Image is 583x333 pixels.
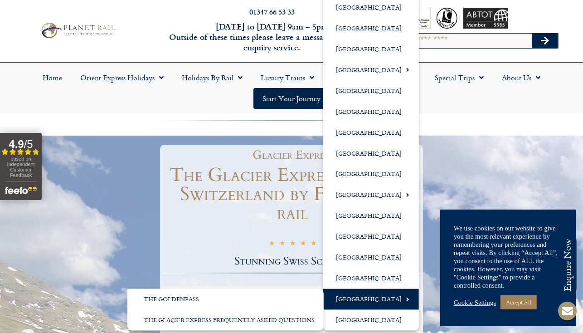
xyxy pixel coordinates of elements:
a: [GEOGRAPHIC_DATA] [323,247,419,268]
a: [GEOGRAPHIC_DATA] [323,101,419,122]
i: ★ [269,239,275,250]
a: [GEOGRAPHIC_DATA] [323,164,419,185]
a: Holidays by Rail [173,67,252,88]
a: [GEOGRAPHIC_DATA] [323,143,419,164]
a: [GEOGRAPHIC_DATA] [323,122,419,143]
a: [GEOGRAPHIC_DATA] [323,18,419,39]
h1: The Glacier Express & Scenic Switzerland by First Class rail [162,166,423,223]
img: Planet Rail Train Holidays Logo [38,21,117,40]
h1: Glacier Express [167,149,418,161]
a: Home [34,67,71,88]
a: [GEOGRAPHIC_DATA] [323,80,419,101]
i: ★ [279,239,285,250]
i: ★ [290,239,296,250]
a: [GEOGRAPHIC_DATA] [323,268,419,289]
div: 5/5 [269,238,316,250]
a: Accept All [500,295,537,309]
a: The Glacier Express Frequently Asked Questions [127,310,324,331]
a: [GEOGRAPHIC_DATA] [323,59,419,80]
a: Luxury Trains [252,67,323,88]
i: ★ [311,239,316,250]
a: Start your Journey [253,88,330,109]
h2: Stunning Swiss Scenery [162,256,423,267]
a: [GEOGRAPHIC_DATA] [323,185,419,206]
h6: [DATE] to [DATE] 9am – 5pm Outside of these times please leave a message on our 24/7 enquiry serv... [158,21,386,53]
a: [GEOGRAPHIC_DATA] [323,310,419,331]
a: Special Trips [426,67,493,88]
div: We use cookies on our website to give you the most relevant experience by remembering your prefer... [454,224,563,289]
a: The GoldenPass [127,289,324,310]
i: ★ [300,239,306,250]
a: [GEOGRAPHIC_DATA] [323,226,419,247]
a: Cookie Settings [454,299,496,307]
a: About Us [493,67,549,88]
ul: [GEOGRAPHIC_DATA] [127,289,324,331]
button: Search [532,34,559,48]
a: [GEOGRAPHIC_DATA] [323,206,419,226]
a: 01347 66 53 33 [249,6,295,17]
a: [GEOGRAPHIC_DATA] [323,289,419,310]
a: [GEOGRAPHIC_DATA] [323,39,419,59]
nav: Menu [5,67,578,109]
a: Orient Express Holidays [71,67,173,88]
